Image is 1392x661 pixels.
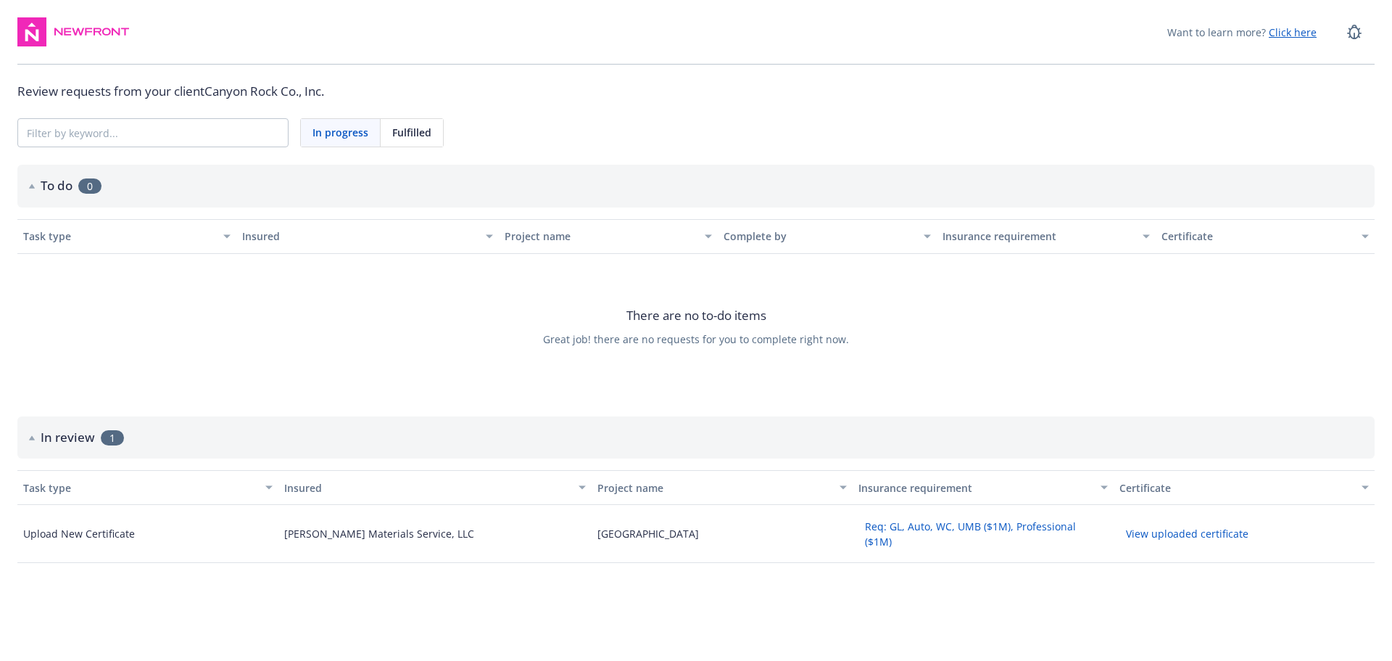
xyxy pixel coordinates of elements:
span: 1 [101,430,124,446]
div: Review requests from your client Canyon Rock Co., Inc. [17,82,1375,101]
span: Want to learn more? [1167,25,1317,40]
div: Certificate [1161,229,1353,244]
img: navigator-logo.svg [17,17,46,46]
a: Report a Bug [1340,17,1369,46]
button: Certificate [1114,470,1375,505]
button: Insured [236,219,499,254]
div: Insurance requirement [942,229,1134,244]
button: Project name [592,470,853,505]
div: Complete by [724,229,915,244]
a: Click here [1269,25,1317,39]
div: Project name [597,480,831,496]
button: Task type [17,470,278,505]
span: In progress [312,125,368,140]
button: Insurance requirement [937,219,1156,254]
button: Insured [278,470,592,505]
button: Project name [499,219,718,254]
div: Insured [284,480,570,496]
input: Filter by keyword... [18,119,288,147]
span: Great job! there are no requests for you to complete right now. [543,332,849,347]
h2: To do [41,176,72,195]
div: Certificate [1119,480,1353,496]
div: Task type [23,480,257,496]
button: Complete by [718,219,937,254]
span: There are no to-do items [626,306,766,325]
div: [GEOGRAPHIC_DATA] [597,526,699,541]
img: Newfront Logo [52,25,131,39]
div: Insured [242,229,477,244]
button: Certificate [1156,219,1375,254]
div: Upload New Certificate [23,526,135,541]
h2: In review [41,428,95,447]
span: 0 [78,178,101,194]
div: [PERSON_NAME] Materials Service, LLC [284,526,474,541]
div: Insurance requirement [858,480,1092,496]
span: Fulfilled [392,125,431,140]
button: Task type [17,219,236,254]
div: Project name [505,229,696,244]
button: View uploaded certificate [1119,522,1255,545]
button: Req: GL, Auto, WC, UMB ($1M), Professional ($1M) [858,515,1108,553]
button: Insurance requirement [853,470,1114,505]
div: Task type [23,229,215,244]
